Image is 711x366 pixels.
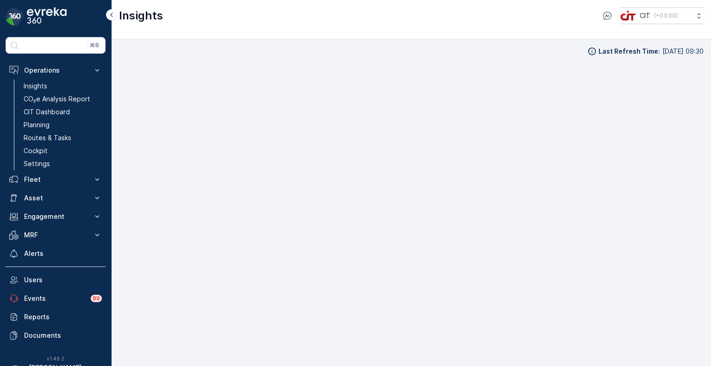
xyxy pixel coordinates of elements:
p: [DATE] 09:30 [662,47,704,56]
button: CIT(+03:00) [620,7,704,24]
p: Routes & Tasks [24,133,71,143]
p: Alerts [24,249,102,258]
button: Asset [6,189,106,207]
button: Operations [6,61,106,80]
p: Asset [24,193,87,203]
p: Engagement [24,212,87,221]
p: Insights [119,8,163,23]
a: Settings [20,157,106,170]
p: Documents [24,331,102,340]
p: Last Refresh Time : [599,47,660,56]
p: ⌘B [90,42,99,49]
p: Settings [24,159,50,168]
p: Users [24,275,102,285]
p: 99 [93,295,100,302]
a: Planning [20,118,106,131]
img: cit-logo_pOk6rL0.png [620,11,636,21]
a: Routes & Tasks [20,131,106,144]
a: Insights [20,80,106,93]
a: CIT Dashboard [20,105,106,118]
img: logo [6,7,24,26]
span: v 1.49.2 [6,356,106,361]
p: ( +03:00 ) [654,12,678,19]
p: Insights [24,81,47,91]
button: MRF [6,226,106,244]
p: Events [24,294,85,303]
a: Alerts [6,244,106,263]
p: Reports [24,312,102,322]
button: Fleet [6,170,106,189]
p: MRF [24,230,87,240]
a: Users [6,271,106,289]
a: Documents [6,326,106,345]
p: Planning [24,120,50,130]
p: Fleet [24,175,87,184]
a: CO₂e Analysis Report [20,93,106,105]
p: Cockpit [24,146,48,155]
p: CIT Dashboard [24,107,70,117]
a: Events99 [6,289,106,308]
img: logo_dark-DEwI_e13.png [27,7,67,26]
p: Operations [24,66,87,75]
p: CIT [640,11,650,20]
p: CO₂e Analysis Report [24,94,90,104]
a: Cockpit [20,144,106,157]
a: Reports [6,308,106,326]
button: Engagement [6,207,106,226]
